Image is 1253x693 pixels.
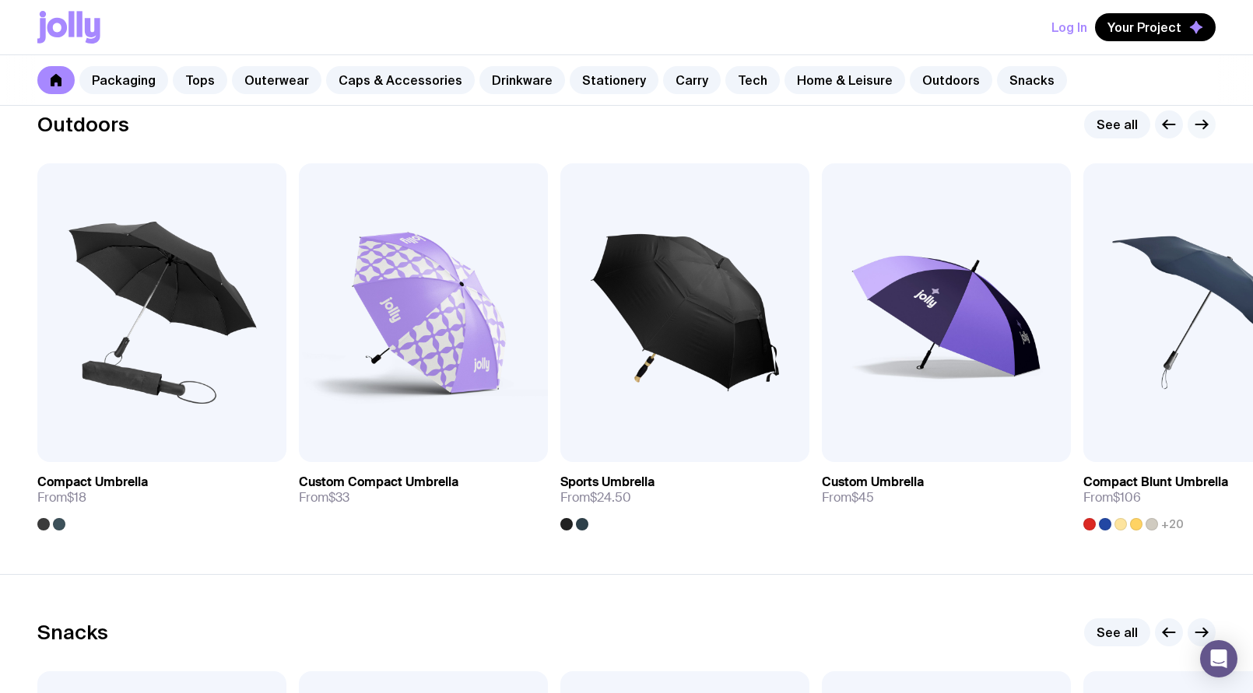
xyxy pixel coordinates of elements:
h2: Outdoors [37,113,129,136]
span: +20 [1161,518,1184,530]
span: $45 [851,489,874,506]
a: Home & Leisure [784,66,905,94]
h3: Custom Umbrella [822,474,924,490]
a: Outdoors [910,66,992,94]
a: Caps & Accessories [326,66,475,94]
span: $18 [67,489,86,506]
span: $24.50 [590,489,631,506]
span: From [822,490,874,506]
h3: Custom Compact Umbrella [299,474,458,490]
a: Custom UmbrellaFrom$45 [822,462,1071,518]
span: $33 [328,489,349,506]
span: From [560,490,631,506]
div: Open Intercom Messenger [1200,640,1237,677]
span: $106 [1113,489,1141,506]
a: Snacks [997,66,1067,94]
span: From [37,490,86,506]
a: Packaging [79,66,168,94]
h3: Compact Umbrella [37,474,148,490]
a: See all [1084,110,1150,138]
span: From [299,490,349,506]
a: Sports UmbrellaFrom$24.50 [560,462,809,530]
a: See all [1084,618,1150,646]
button: Your Project [1095,13,1216,41]
a: Outerwear [232,66,321,94]
a: Compact UmbrellaFrom$18 [37,462,286,530]
a: Carry [663,66,721,94]
a: Drinkware [479,66,565,94]
a: Stationery [570,66,658,94]
h3: Compact Blunt Umbrella [1083,474,1228,490]
h3: Sports Umbrella [560,474,655,490]
a: Custom Compact UmbrellaFrom$33 [299,462,548,518]
h2: Snacks [37,621,108,644]
a: Tops [173,66,227,94]
span: Your Project [1107,19,1181,35]
a: Tech [725,66,780,94]
button: Log In [1051,13,1087,41]
span: From [1083,490,1141,506]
